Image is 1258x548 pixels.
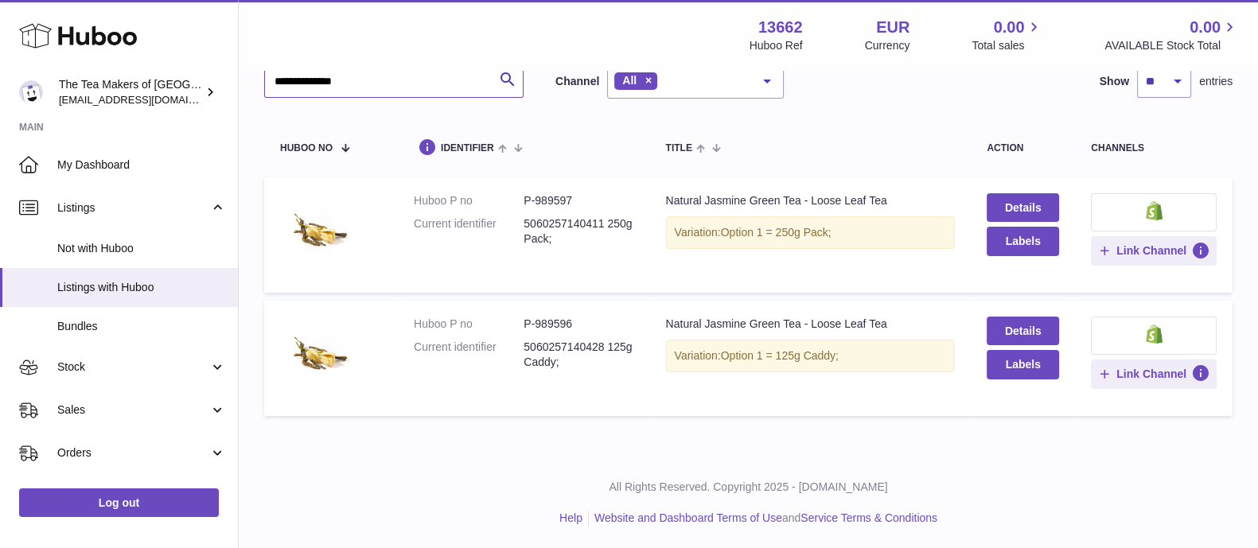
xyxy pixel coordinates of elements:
span: entries [1199,74,1233,89]
img: shopify-small.png [1146,201,1163,220]
button: Labels [987,350,1059,379]
dd: P-989596 [524,317,633,332]
a: Service Terms & Conditions [800,511,937,524]
img: internalAdmin-13662@internal.huboo.com [19,80,43,104]
a: 0.00 Total sales [972,17,1042,53]
dt: Current identifier [414,216,524,247]
dd: P-989597 [524,193,633,208]
label: Channel [555,74,599,89]
span: identifier [441,143,494,154]
span: 0.00 [994,17,1025,38]
label: Show [1100,74,1129,89]
a: Log out [19,488,219,517]
img: shopify-small.png [1146,325,1163,344]
span: Bundles [57,319,226,334]
dd: 5060257140411 250g Pack; [524,216,633,247]
a: 0.00 AVAILABLE Stock Total [1104,17,1239,53]
span: [EMAIL_ADDRESS][DOMAIN_NAME] [59,93,234,106]
button: Labels [987,227,1059,255]
a: Details [987,193,1059,222]
span: Huboo no [280,143,333,154]
span: All [622,74,637,87]
div: Variation: [666,340,956,372]
span: title [666,143,692,154]
span: Option 1 = 125g Caddy; [721,349,839,362]
a: Website and Dashboard Terms of Use [594,511,782,524]
div: The Tea Makers of [GEOGRAPHIC_DATA] [59,77,202,107]
span: AVAILABLE Stock Total [1104,38,1239,53]
span: Sales [57,402,209,418]
div: Natural Jasmine Green Tea - Loose Leaf Tea [666,317,956,332]
strong: 13662 [758,17,803,38]
span: Link Channel [1116,243,1186,258]
span: Link Channel [1116,367,1186,381]
span: Listings [57,200,209,216]
a: Help [559,511,582,524]
dt: Huboo P no [414,193,524,208]
span: My Dashboard [57,157,226,173]
span: 0.00 [1190,17,1221,38]
span: Total sales [972,38,1042,53]
p: All Rights Reserved. Copyright 2025 - [DOMAIN_NAME] [251,480,1245,495]
span: Stock [57,360,209,375]
strong: EUR [876,17,909,38]
img: Natural Jasmine Green Tea - Loose Leaf Tea [280,317,360,396]
div: Huboo Ref [750,38,803,53]
button: Link Channel [1091,360,1217,388]
span: Orders [57,445,209,461]
div: Natural Jasmine Green Tea - Loose Leaf Tea [666,193,956,208]
div: action [987,143,1059,154]
dt: Huboo P no [414,317,524,332]
img: Natural Jasmine Green Tea - Loose Leaf Tea [280,193,360,273]
dt: Current identifier [414,340,524,370]
a: Details [987,317,1059,345]
span: Option 1 = 250g Pack; [721,226,832,239]
span: Not with Huboo [57,241,226,256]
button: Link Channel [1091,236,1217,265]
div: Currency [865,38,910,53]
div: Variation: [666,216,956,249]
li: and [589,511,937,526]
span: Listings with Huboo [57,280,226,295]
div: channels [1091,143,1217,154]
dd: 5060257140428 125g Caddy; [524,340,633,370]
